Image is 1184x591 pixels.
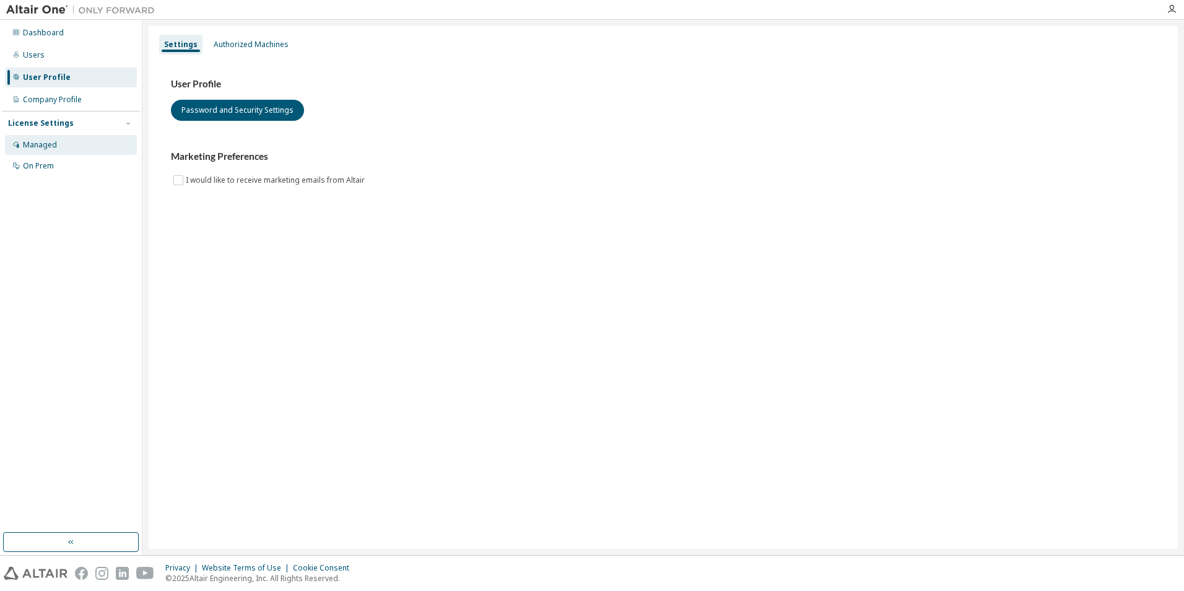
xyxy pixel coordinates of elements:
img: instagram.svg [95,567,108,580]
p: © 2025 Altair Engineering, Inc. All Rights Reserved. [165,573,357,584]
div: Authorized Machines [214,40,289,50]
img: youtube.svg [136,567,154,580]
h3: User Profile [171,78,1156,90]
div: User Profile [23,72,71,82]
button: Password and Security Settings [171,100,304,121]
div: Cookie Consent [293,563,357,573]
div: Settings [164,40,198,50]
label: I would like to receive marketing emails from Altair [186,173,367,188]
div: Managed [23,140,57,150]
img: linkedin.svg [116,567,129,580]
img: altair_logo.svg [4,567,67,580]
div: On Prem [23,161,54,171]
h3: Marketing Preferences [171,151,1156,163]
div: Users [23,50,45,60]
div: Dashboard [23,28,64,38]
div: Privacy [165,563,202,573]
img: facebook.svg [75,567,88,580]
img: Altair One [6,4,161,16]
div: Company Profile [23,95,82,105]
div: Website Terms of Use [202,563,293,573]
div: License Settings [8,118,74,128]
